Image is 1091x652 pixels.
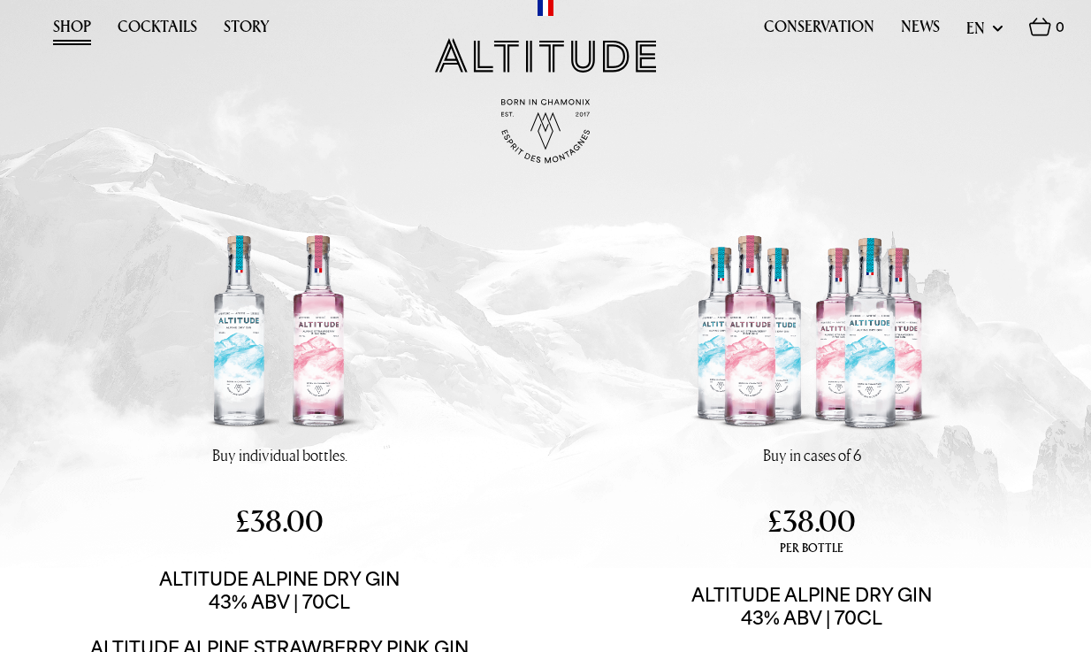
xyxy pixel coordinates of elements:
[53,18,91,45] a: Shop
[235,501,324,541] span: £38.00
[224,18,270,45] a: Story
[767,501,856,541] span: £38.00
[901,18,940,45] a: News
[118,18,197,45] a: Cocktails
[147,226,412,444] img: Altitude Alpine Dry Gin & Alpine Strawberry Pink Gin | 43% ABV | 70cl
[435,38,656,73] img: Altitude Gin
[1029,18,1051,36] img: Basket
[212,444,347,466] p: Buy individual bottles.
[763,444,861,466] p: Buy in cases of 6
[501,99,590,164] img: Born in Chamonix - Est. 2017 - Espirit des Montagnes
[764,18,874,45] a: Conservation
[1029,18,1064,46] a: 0
[767,541,856,556] span: per bottle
